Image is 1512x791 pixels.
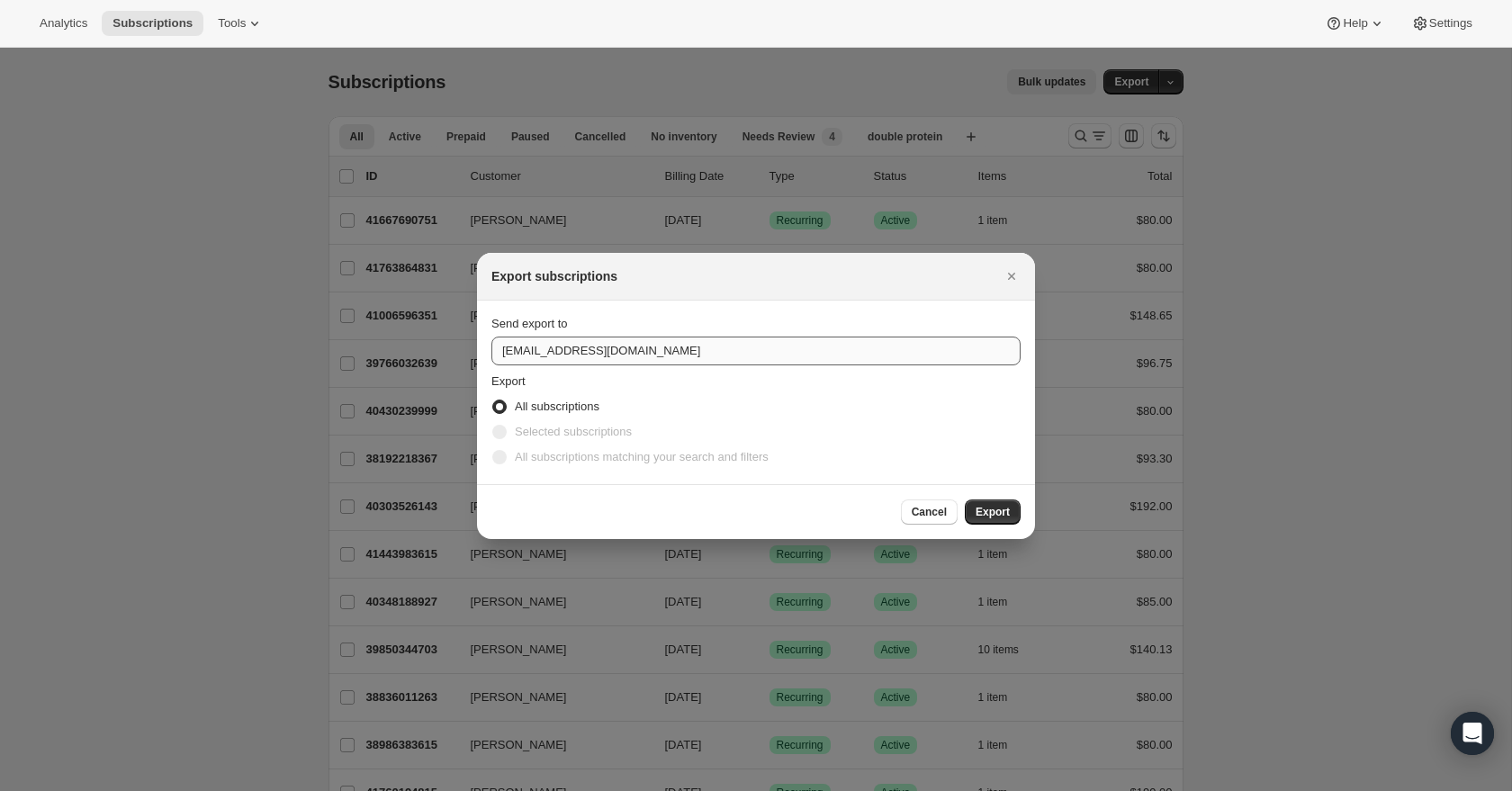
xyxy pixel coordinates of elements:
[1429,16,1472,31] span: Settings
[102,11,203,36] button: Subscriptions
[976,505,1010,519] span: Export
[491,267,617,285] h2: Export subscriptions
[1343,16,1367,31] span: Help
[207,11,274,36] button: Tools
[515,400,599,413] span: All subscriptions
[491,374,526,388] span: Export
[1451,712,1494,755] div: Open Intercom Messenger
[999,264,1024,289] button: Close
[218,16,246,31] span: Tools
[1400,11,1483,36] button: Settings
[965,499,1021,525] button: Export
[901,499,958,525] button: Cancel
[515,450,769,463] span: All subscriptions matching your search and filters
[40,16,87,31] span: Analytics
[515,425,632,438] span: Selected subscriptions
[1314,11,1396,36] button: Help
[29,11,98,36] button: Analytics
[912,505,947,519] span: Cancel
[491,317,568,330] span: Send export to
[112,16,193,31] span: Subscriptions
